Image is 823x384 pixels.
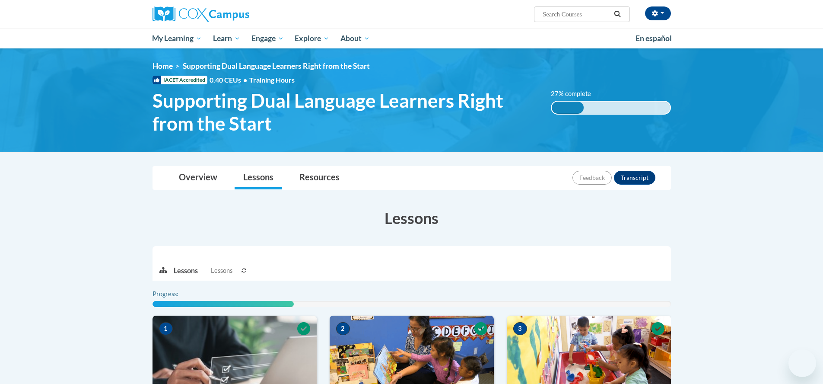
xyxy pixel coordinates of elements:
a: Home [153,61,173,70]
span: Explore [295,33,329,44]
a: En español [630,29,677,48]
span: Lessons [211,266,232,275]
span: Supporting Dual Language Learners Right from the Start [153,89,538,135]
h3: Lessons [153,207,671,229]
span: En español [636,34,672,43]
div: Main menu [140,29,684,48]
label: Progress: [153,289,202,299]
p: Lessons [174,266,198,275]
button: Transcript [614,171,655,185]
a: Engage [246,29,289,48]
span: IACET Accredited [153,76,207,84]
img: Cox Campus [153,6,249,22]
span: • [243,76,247,84]
button: Account Settings [645,6,671,20]
span: Training Hours [249,76,295,84]
label: 27% complete [551,89,601,99]
span: 2 [336,322,350,335]
button: Feedback [572,171,612,185]
input: Search Courses [542,9,611,19]
a: Overview [170,166,226,189]
span: 3 [513,322,527,335]
span: 0.40 CEUs [210,75,249,85]
a: Learn [207,29,246,48]
a: Resources [291,166,348,189]
span: 1 [159,322,173,335]
iframe: Button to launch messaging window [788,349,816,377]
div: 27% complete [552,102,584,114]
span: Learn [213,33,240,44]
a: About [335,29,375,48]
a: My Learning [147,29,208,48]
a: Explore [289,29,335,48]
a: Lessons [235,166,282,189]
a: Cox Campus [153,6,317,22]
span: Engage [251,33,284,44]
span: About [340,33,370,44]
button: Search [611,9,624,19]
span: My Learning [152,33,202,44]
span: Supporting Dual Language Learners Right from the Start [183,61,370,70]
